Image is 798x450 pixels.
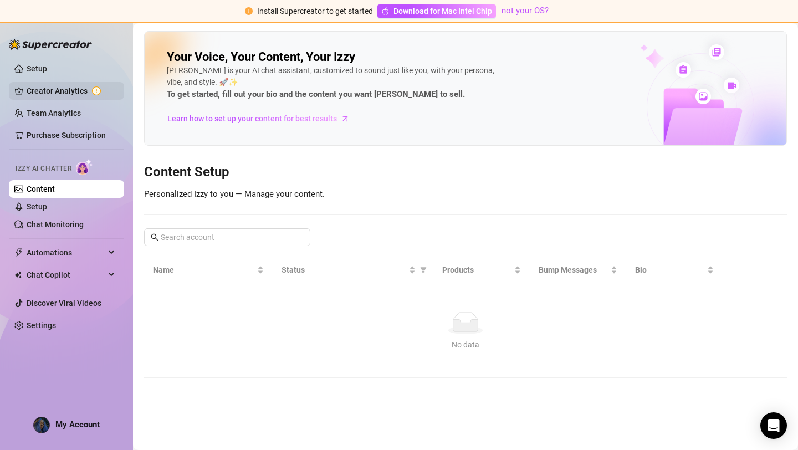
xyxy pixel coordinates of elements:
img: ACg8ocLCAi2AoyMEJ0HybsfBYRwtCcU4t3u9GL3QmYhlG2R1IE4Yjv8MFg=s96-c [34,417,49,433]
a: Purchase Subscription [27,131,106,140]
a: Setup [27,64,47,73]
span: Status [282,264,407,276]
th: Bio [626,255,723,285]
div: [PERSON_NAME] is your AI chat assistant, customized to sound just like you, with your persona, vi... [167,65,499,101]
a: Creator Analytics exclamation-circle [27,82,115,100]
img: ai-chatter-content-library-cLFOSyPT.png [615,32,786,145]
span: Install Supercreator to get started [257,7,373,16]
span: arrow-right [340,113,351,124]
h2: Your Voice, Your Content, Your Izzy [167,49,355,65]
span: Izzy AI Chatter [16,163,71,174]
a: Setup [27,202,47,211]
span: Personalized Izzy to you — Manage your content. [144,189,325,199]
span: exclamation-circle [245,7,253,15]
a: not your OS? [502,6,549,16]
a: Content [27,185,55,193]
h3: Content Setup [144,163,787,181]
a: Chat Monitoring [27,220,84,229]
th: Status [273,255,433,285]
span: Bump Messages [539,264,608,276]
span: Download for Mac Intel Chip [393,5,492,17]
span: Learn how to set up your content for best results [167,113,337,125]
span: My Account [55,420,100,429]
span: search [151,233,158,241]
span: Name [153,264,255,276]
div: No data [157,339,774,351]
th: Name [144,255,273,285]
span: filter [418,262,429,278]
span: apple [381,7,389,15]
span: Automations [27,244,105,262]
input: Search account [161,231,295,243]
span: Chat Copilot [27,266,105,284]
a: Download for Mac Intel Chip [377,4,496,18]
img: Chat Copilot [14,271,22,279]
strong: To get started, fill out your bio and the content you want [PERSON_NAME] to sell. [167,89,465,99]
span: thunderbolt [14,248,23,257]
span: filter [420,267,427,273]
a: Team Analytics [27,109,81,117]
th: Bump Messages [530,255,626,285]
img: AI Chatter [76,159,93,175]
span: Products [442,264,512,276]
span: Bio [635,264,705,276]
th: Products [433,255,530,285]
img: logo-BBDzfeDw.svg [9,39,92,50]
a: Discover Viral Videos [27,299,101,308]
a: Settings [27,321,56,330]
a: Learn how to set up your content for best results [167,110,358,127]
div: Open Intercom Messenger [760,412,787,439]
